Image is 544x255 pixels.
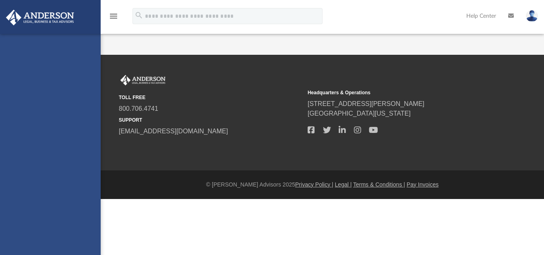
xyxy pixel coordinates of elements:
a: Terms & Conditions | [353,181,405,188]
a: menu [109,15,118,21]
img: Anderson Advisors Platinum Portal [4,10,77,25]
small: TOLL FREE [119,94,302,101]
a: [EMAIL_ADDRESS][DOMAIN_NAME] [119,128,228,135]
i: menu [109,11,118,21]
small: SUPPORT [119,116,302,124]
a: [STREET_ADDRESS][PERSON_NAME] [308,100,424,107]
a: Legal | [335,181,352,188]
div: © [PERSON_NAME] Advisors 2025 [101,180,544,189]
a: [GEOGRAPHIC_DATA][US_STATE] [308,110,411,117]
a: 800.706.4741 [119,105,158,112]
small: Headquarters & Operations [308,89,491,96]
img: User Pic [526,10,538,22]
i: search [134,11,143,20]
a: Privacy Policy | [295,181,333,188]
img: Anderson Advisors Platinum Portal [119,75,167,85]
a: Pay Invoices [407,181,439,188]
